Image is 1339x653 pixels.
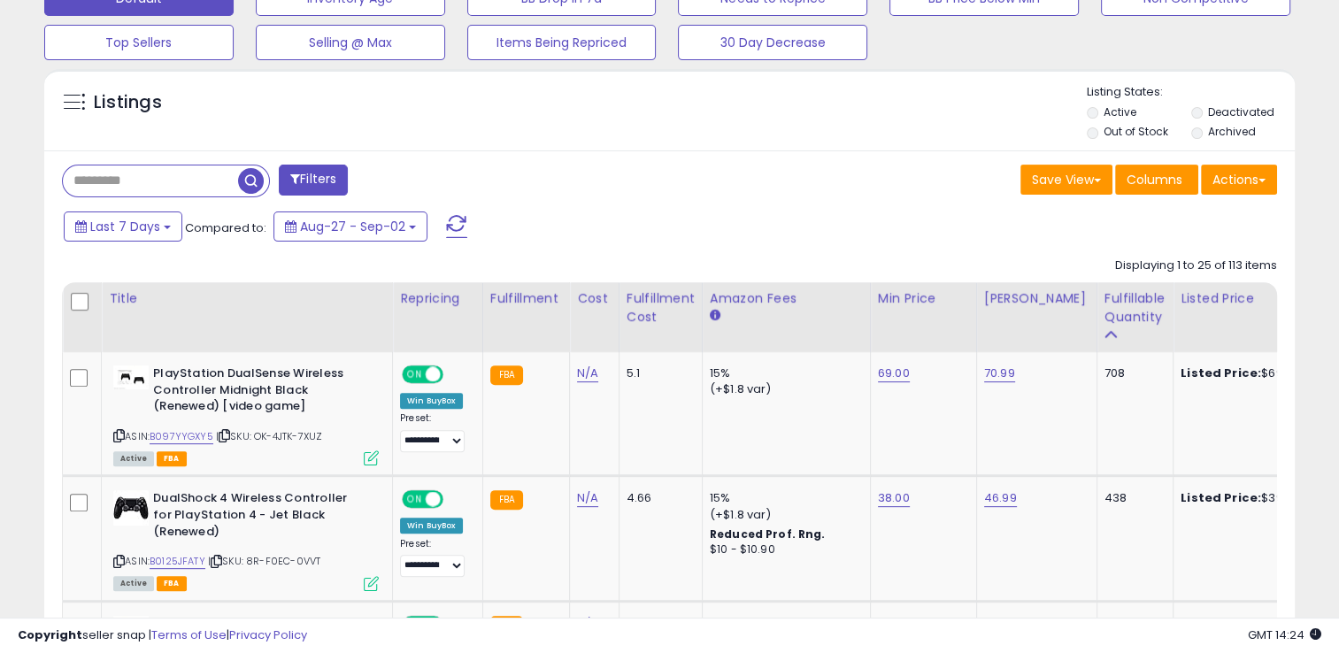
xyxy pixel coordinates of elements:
span: Aug-27 - Sep-02 [300,218,405,235]
a: 38.00 [878,489,910,507]
span: 2025-09-10 14:24 GMT [1248,626,1321,643]
span: All listings currently available for purchase on Amazon [113,576,154,591]
span: | SKU: OK-4JTK-7XUZ [216,429,322,443]
span: Columns [1127,171,1182,188]
label: Out of Stock [1104,124,1168,139]
div: [PERSON_NAME] [984,289,1089,308]
small: Amazon Fees. [710,308,720,324]
span: ON [404,367,426,382]
strong: Copyright [18,626,82,643]
button: Top Sellers [44,25,234,60]
a: N/A [577,365,598,382]
label: Active [1104,104,1136,119]
div: 15% [710,365,857,381]
a: 46.99 [984,489,1017,507]
b: Listed Price: [1181,489,1261,506]
div: Amazon Fees [710,289,863,308]
b: Listed Price: [1181,365,1261,381]
a: N/A [577,489,598,507]
div: ASIN: [113,490,379,588]
p: Listing States: [1087,84,1295,101]
button: Actions [1201,165,1277,195]
div: Repricing [400,289,475,308]
div: Title [109,289,385,308]
button: Filters [279,165,348,196]
div: $39.49 [1181,490,1327,506]
div: $10 - $10.90 [710,542,857,557]
div: Win BuyBox [400,393,463,409]
button: Last 7 Days [64,211,182,242]
button: Save View [1020,165,1112,195]
label: Deactivated [1208,104,1274,119]
div: seller snap | | [18,627,307,644]
div: (+$1.8 var) [710,381,857,397]
small: FBA [490,490,523,510]
span: FBA [157,451,187,466]
div: 708 [1104,365,1159,381]
img: 41JBkCUGj+L._SL40_.jpg [113,490,149,526]
div: Win BuyBox [400,518,463,534]
div: Fulfillment [490,289,562,308]
img: 31l006CV0IL._SL40_.jpg [113,365,149,389]
b: Reduced Prof. Rng. [710,526,826,542]
div: Preset: [400,538,469,578]
div: 5.1 [627,365,689,381]
span: Last 7 Days [90,218,160,235]
small: FBA [490,365,523,385]
div: Fulfillable Quantity [1104,289,1166,326]
div: Fulfillment Cost [627,289,695,326]
a: Privacy Policy [229,626,307,643]
span: Compared to: [185,219,266,236]
span: All listings currently available for purchase on Amazon [113,451,154,466]
label: Archived [1208,124,1256,139]
span: OFF [441,492,469,507]
div: Min Price [878,289,969,308]
div: 4.66 [627,490,689,506]
span: OFF [441,367,469,382]
div: ASIN: [113,365,379,464]
div: Preset: [400,412,469,452]
a: 70.99 [984,365,1015,382]
div: Cost [577,289,612,308]
div: Displaying 1 to 25 of 113 items [1115,257,1277,274]
button: 30 Day Decrease [678,25,867,60]
button: Columns [1115,165,1198,195]
span: | SKU: 8R-F0EC-0VVT [208,554,320,568]
div: (+$1.8 var) [710,507,857,523]
div: 438 [1104,490,1159,506]
a: 69.00 [878,365,910,382]
span: ON [404,492,426,507]
a: Terms of Use [151,626,227,643]
a: B0125JFATY [150,554,205,569]
div: Listed Price [1181,289,1334,308]
h5: Listings [94,90,162,115]
a: B097YYGXY5 [150,429,213,444]
div: $69.00 [1181,365,1327,381]
button: Selling @ Max [256,25,445,60]
b: DualShock 4 Wireless Controller for PlayStation 4 - Jet Black (Renewed) [153,490,368,544]
button: Aug-27 - Sep-02 [273,211,427,242]
button: Items Being Repriced [467,25,657,60]
div: 15% [710,490,857,506]
span: FBA [157,576,187,591]
b: PlayStation DualSense Wireless Controller Midnight Black (Renewed) [video game] [153,365,368,419]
